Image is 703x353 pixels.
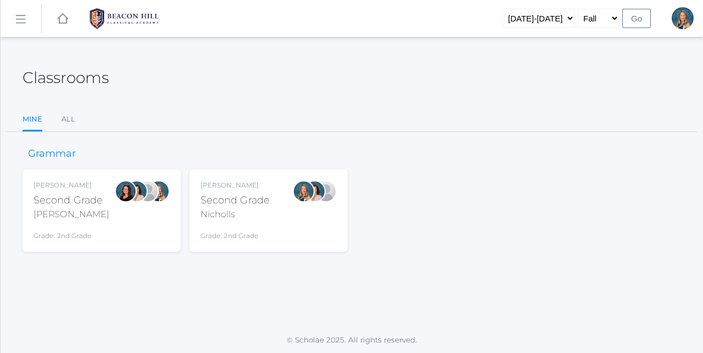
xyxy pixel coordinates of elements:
[315,180,337,202] div: Sarah Armstrong
[200,225,270,241] div: Grade: 2nd Grade
[200,193,270,208] div: Second Grade
[137,180,159,202] div: Sarah Armstrong
[1,334,703,345] p: © Scholae 2025. All rights reserved.
[200,208,270,221] div: Nicholls
[34,193,109,208] div: Second Grade
[200,180,270,190] div: [PERSON_NAME]
[148,180,170,202] div: Courtney Nicholls
[293,180,315,202] div: Courtney Nicholls
[672,7,694,29] div: Courtney Nicholls
[34,180,109,190] div: [PERSON_NAME]
[622,9,651,28] input: Go
[23,69,109,86] h2: Classrooms
[115,180,137,202] div: Emily Balli
[304,180,326,202] div: Cari Burke
[83,5,165,32] img: BHCALogos-05-308ed15e86a5a0abce9b8dd61676a3503ac9727e845dece92d48e8588c001991.png
[62,108,75,130] a: All
[126,180,148,202] div: Cari Burke
[23,148,81,159] h3: Grammar
[34,208,109,221] div: [PERSON_NAME]
[23,108,42,132] a: Mine
[34,225,109,241] div: Grade: 2nd Grade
